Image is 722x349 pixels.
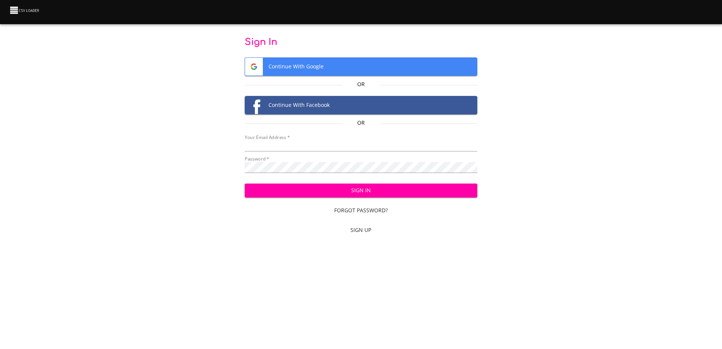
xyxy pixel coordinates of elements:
span: Continue With Facebook [245,96,477,114]
label: Password [245,157,269,161]
button: Google logoContinue With Google [245,57,477,76]
button: Facebook logoContinue With Facebook [245,96,477,114]
span: Continue With Google [245,58,477,76]
p: Or [342,119,381,127]
span: Sign In [251,186,471,195]
p: Sign In [245,36,477,48]
img: Facebook logo [245,96,263,114]
button: Sign In [245,184,477,198]
span: Sign Up [248,225,474,235]
img: CSV Loader [9,5,41,15]
a: Sign Up [245,223,477,237]
img: Google logo [245,58,263,76]
span: Forgot Password? [248,206,474,215]
a: Forgot Password? [245,204,477,218]
p: Or [342,80,381,88]
label: Your Email Address [245,135,290,140]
